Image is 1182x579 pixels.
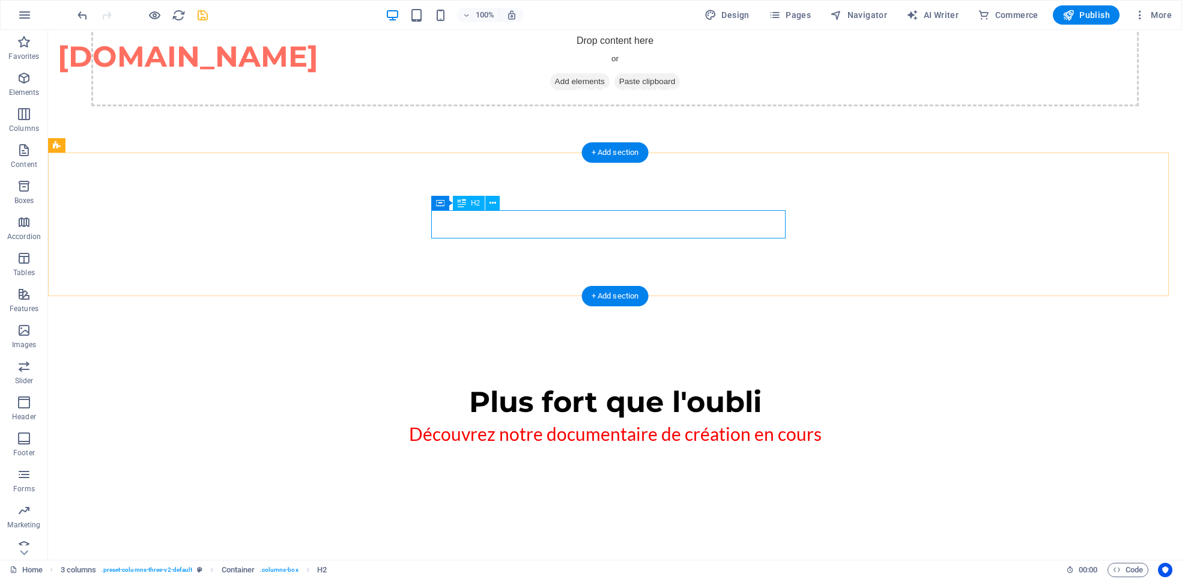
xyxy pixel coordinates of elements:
button: undo [75,8,89,22]
p: Marketing [7,520,40,530]
span: More [1134,9,1172,21]
span: Click to select. Double-click to edit [61,563,97,577]
p: Footer [13,448,35,458]
div: + Add section [582,286,649,306]
p: Columns [9,124,39,133]
p: Forms [13,484,35,494]
button: More [1129,5,1177,25]
p: Content [11,160,37,169]
p: Header [12,412,36,422]
div: + Add section [582,142,649,163]
p: Accordion [7,232,41,241]
span: : [1087,565,1089,574]
button: Code [1108,563,1148,577]
button: Usercentrics [1158,563,1172,577]
p: Boxes [14,196,34,205]
p: Images [12,340,37,350]
p: Favorites [8,52,39,61]
i: Save (Ctrl+S) [196,8,210,22]
span: Click to select. Double-click to edit [222,563,255,577]
button: Design [700,5,754,25]
span: H2 [471,199,480,207]
button: Publish [1053,5,1120,25]
button: Navigator [825,5,892,25]
span: Design [705,9,750,21]
span: Pages [769,9,811,21]
span: 00 00 [1079,563,1097,577]
span: . preset-columns-three-v2-default [101,563,192,577]
span: Code [1113,563,1143,577]
a: Click to cancel selection. Double-click to open Pages [10,563,43,577]
button: AI Writer [902,5,963,25]
span: Click to select. Double-click to edit [317,563,327,577]
h6: 100% [475,8,494,22]
button: Pages [764,5,816,25]
button: 100% [457,8,500,22]
p: Tables [13,268,35,277]
span: . columns-box [259,563,298,577]
p: Elements [9,88,40,97]
p: Slider [15,376,34,386]
nav: breadcrumb [61,563,327,577]
i: Undo: Change link (Ctrl+Z) [76,8,89,22]
span: Commerce [978,9,1038,21]
h6: Session time [1066,563,1098,577]
i: On resize automatically adjust zoom level to fit chosen device. [506,10,517,20]
button: Click here to leave preview mode and continue editing [147,8,162,22]
i: Reload page [172,8,186,22]
i: This element is a customizable preset [197,566,202,573]
button: save [195,8,210,22]
span: Publish [1062,9,1110,21]
div: Design (Ctrl+Alt+Y) [700,5,754,25]
button: Commerce [973,5,1043,25]
p: Features [10,304,38,314]
button: reload [171,8,186,22]
span: AI Writer [906,9,959,21]
span: Navigator [830,9,887,21]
